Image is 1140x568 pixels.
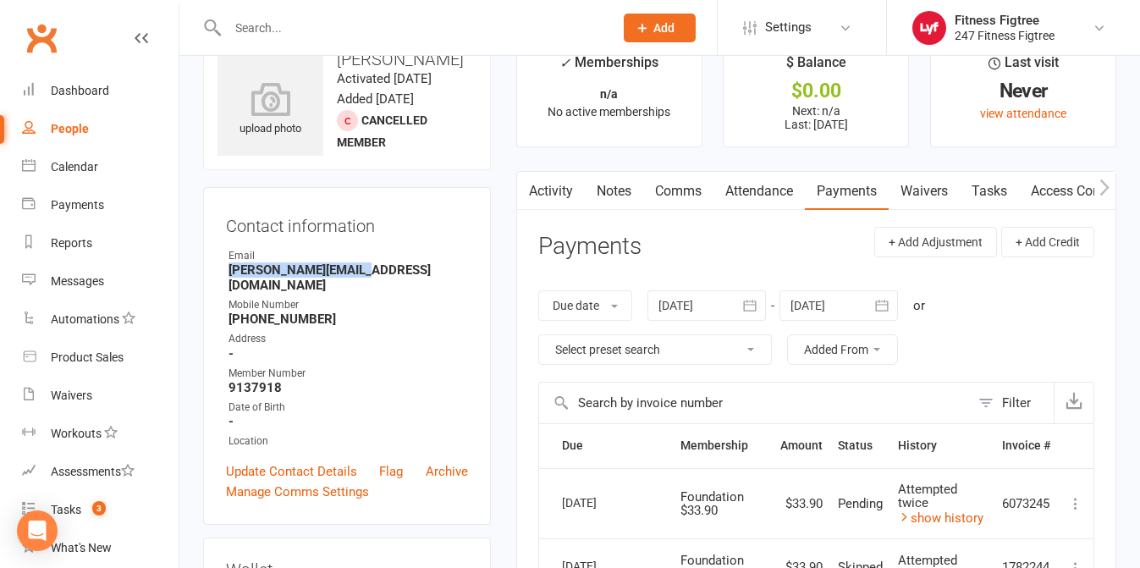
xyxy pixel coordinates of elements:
div: Calendar [51,160,98,174]
div: upload photo [218,82,323,138]
a: Activity [517,172,585,211]
div: Dashboard [51,84,109,97]
div: $ Balance [786,52,846,82]
a: Tasks [960,172,1019,211]
img: thumb_image1753610192.png [912,11,946,45]
div: Automations [51,312,119,326]
a: Archive [426,461,468,482]
a: Automations [22,301,179,339]
span: Cancelled member [337,113,427,149]
th: Due [554,424,673,467]
a: Workouts [22,415,179,453]
button: Added From [787,334,898,365]
a: Waivers [889,172,960,211]
a: Notes [585,172,643,211]
a: What's New [22,529,179,567]
button: + Add Credit [1001,227,1094,257]
a: People [22,110,179,148]
a: Flag [379,461,403,482]
div: Member Number [229,366,468,382]
p: Next: n/a Last: [DATE] [739,104,893,131]
strong: n/a [600,87,618,101]
div: Date of Birth [229,400,468,416]
i: ✓ [559,55,570,71]
button: + Add Adjustment [874,227,997,257]
div: Filter [1002,393,1031,413]
h3: [PERSON_NAME] [218,50,476,69]
a: Assessments [22,453,179,491]
th: Invoice # [994,424,1058,467]
a: Payments [22,186,179,224]
div: Location [229,433,468,449]
span: Pending [838,496,883,511]
button: Due date [538,290,632,321]
strong: [PERSON_NAME][EMAIL_ADDRESS][DOMAIN_NAME] [229,262,468,293]
div: or [913,295,925,316]
th: Amount [773,424,830,467]
span: No active memberships [548,105,670,119]
div: Never [946,82,1100,100]
strong: 9137918 [229,380,468,395]
td: $33.90 [773,468,830,539]
a: view attendance [980,107,1066,120]
div: Address [229,331,468,347]
a: Waivers [22,377,179,415]
div: Product Sales [51,350,124,364]
div: Workouts [51,427,102,440]
a: Manage Comms Settings [226,482,369,502]
a: Messages [22,262,179,301]
div: Memberships [559,52,658,83]
a: Reports [22,224,179,262]
a: show history [898,510,983,526]
div: People [51,122,89,135]
button: Filter [970,383,1054,423]
div: $0.00 [739,82,893,100]
a: Update Contact Details [226,461,357,482]
a: Calendar [22,148,179,186]
div: Mobile Number [229,297,468,313]
a: Access Control [1019,172,1132,211]
a: Attendance [713,172,805,211]
a: Payments [805,172,889,211]
div: Waivers [51,389,92,402]
div: Messages [51,274,104,288]
time: Added [DATE] [337,91,414,107]
div: [DATE] [562,489,640,516]
th: Status [830,424,890,467]
input: Search by invoice number [539,383,970,423]
h3: Payments [538,234,642,260]
td: 6073245 [994,468,1058,539]
span: 3 [92,501,106,516]
button: Add [624,14,696,42]
div: 247 Fitness Figtree [955,28,1055,43]
span: Attempted twice [898,482,957,511]
span: Settings [765,8,812,47]
div: Payments [51,198,104,212]
div: Reports [51,236,92,250]
div: What's New [51,541,112,554]
input: Search... [223,16,602,40]
div: Open Intercom Messenger [17,510,58,551]
strong: - [229,414,468,429]
h3: Contact information [226,210,468,235]
a: Clubworx [20,17,63,59]
th: Membership [673,424,773,467]
a: Tasks 3 [22,491,179,529]
span: Foundation $33.90 [680,489,744,519]
strong: [PHONE_NUMBER] [229,312,468,327]
div: Fitness Figtree [955,13,1055,28]
div: Tasks [51,503,81,516]
a: Dashboard [22,72,179,110]
div: Email [229,248,468,264]
strong: - [229,346,468,361]
time: Activated [DATE] [337,71,432,86]
div: Last visit [989,52,1059,82]
th: History [890,424,994,467]
a: Comms [643,172,713,211]
span: Add [653,21,675,35]
a: Product Sales [22,339,179,377]
div: Assessments [51,465,135,478]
